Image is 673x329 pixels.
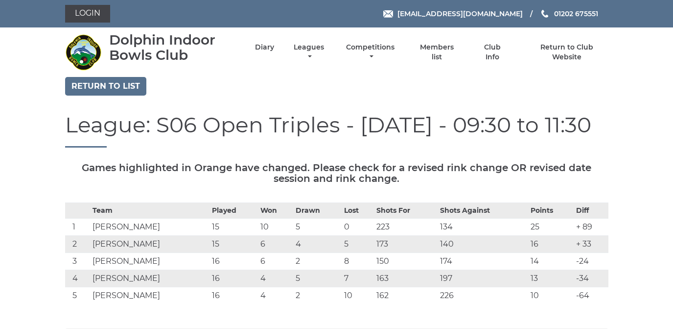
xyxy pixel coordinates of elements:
[258,203,294,219] th: Won
[342,253,374,270] td: 8
[90,287,209,304] td: [PERSON_NAME]
[342,203,374,219] th: Lost
[528,287,573,304] td: 10
[258,219,294,236] td: 10
[258,236,294,253] td: 6
[293,236,342,253] td: 4
[374,203,438,219] th: Shots For
[438,203,528,219] th: Shots Against
[374,236,438,253] td: 173
[65,34,102,71] img: Dolphin Indoor Bowls Club
[374,287,438,304] td: 162
[438,270,528,287] td: 197
[65,219,90,236] td: 1
[397,9,523,18] span: [EMAIL_ADDRESS][DOMAIN_NAME]
[342,219,374,236] td: 0
[374,270,438,287] td: 163
[574,219,608,236] td: + 89
[528,203,573,219] th: Points
[574,203,608,219] th: Diff
[65,77,146,96] a: Return to list
[374,219,438,236] td: 223
[209,219,258,236] td: 15
[383,8,523,19] a: Email [EMAIL_ADDRESS][DOMAIN_NAME]
[438,253,528,270] td: 174
[90,203,209,219] th: Team
[477,43,509,62] a: Club Info
[65,270,90,287] td: 4
[209,287,258,304] td: 16
[574,253,608,270] td: -24
[528,236,573,253] td: 16
[528,270,573,287] td: 13
[554,9,598,18] span: 01202 675551
[574,236,608,253] td: + 33
[525,43,608,62] a: Return to Club Website
[293,270,342,287] td: 5
[90,253,209,270] td: [PERSON_NAME]
[540,8,598,19] a: Phone us 01202 675551
[293,219,342,236] td: 5
[209,270,258,287] td: 16
[438,287,528,304] td: 226
[293,287,342,304] td: 2
[342,287,374,304] td: 10
[374,253,438,270] td: 150
[90,219,209,236] td: [PERSON_NAME]
[344,43,397,62] a: Competitions
[541,10,548,18] img: Phone us
[342,236,374,253] td: 5
[65,162,608,184] h5: Games highlighted in Orange have changed. Please check for a revised rink change OR revised date ...
[291,43,326,62] a: Leagues
[209,203,258,219] th: Played
[65,236,90,253] td: 2
[293,203,342,219] th: Drawn
[90,236,209,253] td: [PERSON_NAME]
[574,270,608,287] td: -34
[209,253,258,270] td: 16
[383,10,393,18] img: Email
[438,219,528,236] td: 134
[65,113,608,148] h1: League: S06 Open Triples - [DATE] - 09:30 to 11:30
[293,253,342,270] td: 2
[65,287,90,304] td: 5
[528,219,573,236] td: 25
[109,32,238,63] div: Dolphin Indoor Bowls Club
[258,253,294,270] td: 6
[209,236,258,253] td: 15
[90,270,209,287] td: [PERSON_NAME]
[258,287,294,304] td: 4
[65,5,110,23] a: Login
[342,270,374,287] td: 7
[574,287,608,304] td: -64
[255,43,274,52] a: Diary
[528,253,573,270] td: 14
[438,236,528,253] td: 140
[65,253,90,270] td: 3
[258,270,294,287] td: 4
[414,43,459,62] a: Members list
